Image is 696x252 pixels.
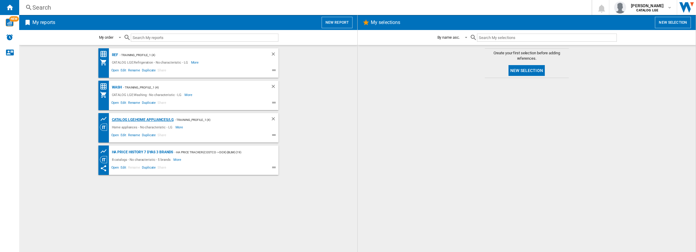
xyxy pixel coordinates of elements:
div: WASH [110,84,122,91]
span: Edit [120,67,127,75]
div: Category View [100,156,110,163]
div: - Training_Profile_1 (4) [122,84,258,91]
h2: My reports [31,17,56,28]
span: Share [157,100,167,107]
div: Search [32,3,576,12]
div: HA Price History 7 Dyas 3 Brands [110,148,173,156]
span: Share [157,132,167,139]
div: Delete [271,84,278,91]
div: My Assortment [100,91,110,98]
div: Home appliances - No characteristic - LG [110,124,175,131]
div: Category View [100,124,110,131]
span: Open [110,165,120,172]
span: Open [110,67,120,75]
img: wise-card.svg [6,19,13,26]
div: CATALOG LGE:Home appliances/LG [110,116,174,124]
div: CATALOG LGE:Refrigeration - No characteristic - LG [110,59,191,66]
span: More [191,59,200,66]
span: More [173,156,182,163]
span: More [175,124,184,131]
span: Rename [127,165,141,172]
span: Rename [127,67,141,75]
span: Open [110,100,120,107]
img: alerts-logo.svg [6,34,13,41]
div: My Assortment [100,59,110,66]
span: Duplicate [141,67,157,75]
img: profile.jpg [614,1,626,13]
span: Duplicate [141,132,157,139]
div: - Training_Profile_1 (4) [118,51,258,59]
span: Share [157,165,167,172]
div: - HA Price Tracker (costco -> dox) (blim) (19) [173,148,266,156]
span: Create your first selection before adding references. [485,50,569,61]
span: Rename [127,100,141,107]
span: Edit [120,132,127,139]
div: My order [99,35,113,40]
ng-md-icon: This report has been shared with you [100,165,107,172]
span: Share [157,67,167,75]
input: Search My reports [131,34,278,42]
span: [PERSON_NAME] [631,3,664,9]
div: - Training_Profile_1 (4) [174,116,259,124]
span: Edit [120,165,127,172]
div: Price Matrix [100,50,110,58]
div: 8 catalogs - No characteristic - 5 brands [110,156,174,163]
div: Delete [271,116,278,124]
span: Duplicate [141,100,157,107]
div: Product prices grid [100,148,110,155]
button: New selection [508,65,545,76]
span: More [184,91,193,98]
div: By name asc. [437,35,460,40]
span: NEW [9,16,19,22]
div: Delete [271,51,278,59]
div: Price Matrix [100,83,110,90]
span: Edit [120,100,127,107]
div: CATALOG LGE:Washing - No characteristic - LG [110,91,185,98]
span: Rename [127,132,141,139]
div: Product prices grid [100,115,110,123]
span: Open [110,132,120,139]
button: New selection [655,17,691,28]
span: Duplicate [141,165,157,172]
div: REF [110,51,118,59]
b: CATALOG LGE [636,8,658,12]
input: Search My selections [477,34,616,42]
h2: My selections [370,17,401,28]
button: New report [322,17,352,28]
